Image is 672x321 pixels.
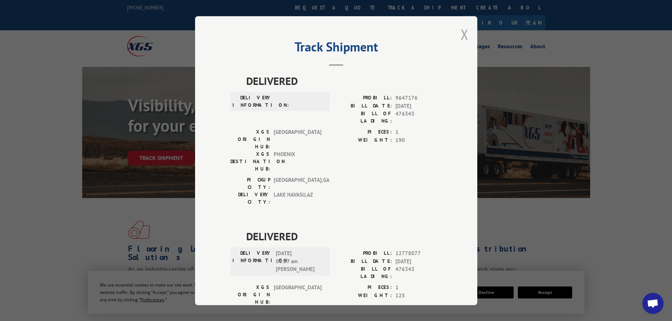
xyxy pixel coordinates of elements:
[276,249,323,273] span: [DATE] 08:57 am [PERSON_NAME]
[395,102,442,110] span: [DATE]
[336,110,392,125] label: BILL OF LADING:
[336,284,392,292] label: PIECES:
[395,94,442,102] span: 9647176
[336,291,392,300] label: WEIGHT:
[336,265,392,280] label: BILL OF LADING:
[232,249,272,273] label: DELIVERY INFORMATION:
[230,42,442,55] h2: Track Shipment
[395,257,442,265] span: [DATE]
[395,291,442,300] span: 125
[274,191,321,206] span: LAKE HAVASU , AZ
[395,265,442,280] span: 476343
[246,73,442,89] span: DELIVERED
[642,293,664,314] div: Open chat
[230,191,270,206] label: DELIVERY CITY:
[230,128,270,150] label: XGS ORIGIN HUB:
[246,228,442,244] span: DELIVERED
[230,176,270,191] label: PICKUP CITY:
[336,128,392,136] label: PIECES:
[395,284,442,292] span: 1
[230,150,270,173] label: XGS DESTINATION HUB:
[274,128,321,150] span: [GEOGRAPHIC_DATA]
[230,284,270,306] label: XGS ORIGIN HUB:
[336,136,392,144] label: WEIGHT:
[395,110,442,125] span: 476343
[274,150,321,173] span: PHOENIX
[336,249,392,258] label: PROBILL:
[232,94,272,109] label: DELIVERY INFORMATION:
[336,94,392,102] label: PROBILL:
[395,136,442,144] span: 190
[395,249,442,258] span: 12778077
[336,102,392,110] label: BILL DATE:
[274,176,321,191] span: [GEOGRAPHIC_DATA] , GA
[336,257,392,265] label: BILL DATE:
[461,25,468,44] button: Close modal
[395,128,442,136] span: 1
[274,284,321,306] span: [GEOGRAPHIC_DATA]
